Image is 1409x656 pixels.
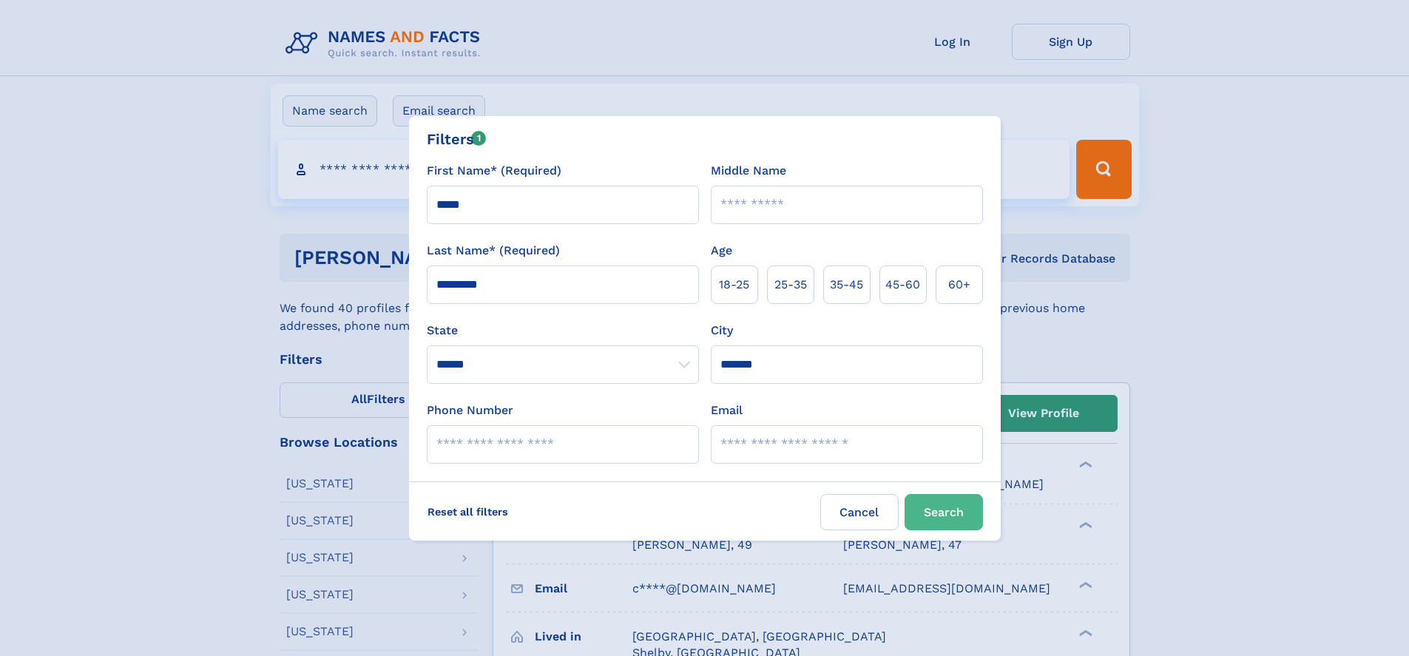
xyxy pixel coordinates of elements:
label: Cancel [820,494,899,530]
label: Middle Name [711,162,786,180]
label: Age [711,242,732,260]
span: 18‑25 [719,276,749,294]
div: Filters [427,128,487,150]
label: Phone Number [427,402,513,419]
label: Email [711,402,743,419]
label: Reset all filters [418,494,518,530]
span: 35‑45 [830,276,863,294]
label: Last Name* (Required) [427,242,560,260]
label: State [427,322,699,339]
span: 60+ [948,276,970,294]
label: First Name* (Required) [427,162,561,180]
label: City [711,322,733,339]
button: Search [905,494,983,530]
span: 45‑60 [885,276,920,294]
span: 25‑35 [774,276,807,294]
